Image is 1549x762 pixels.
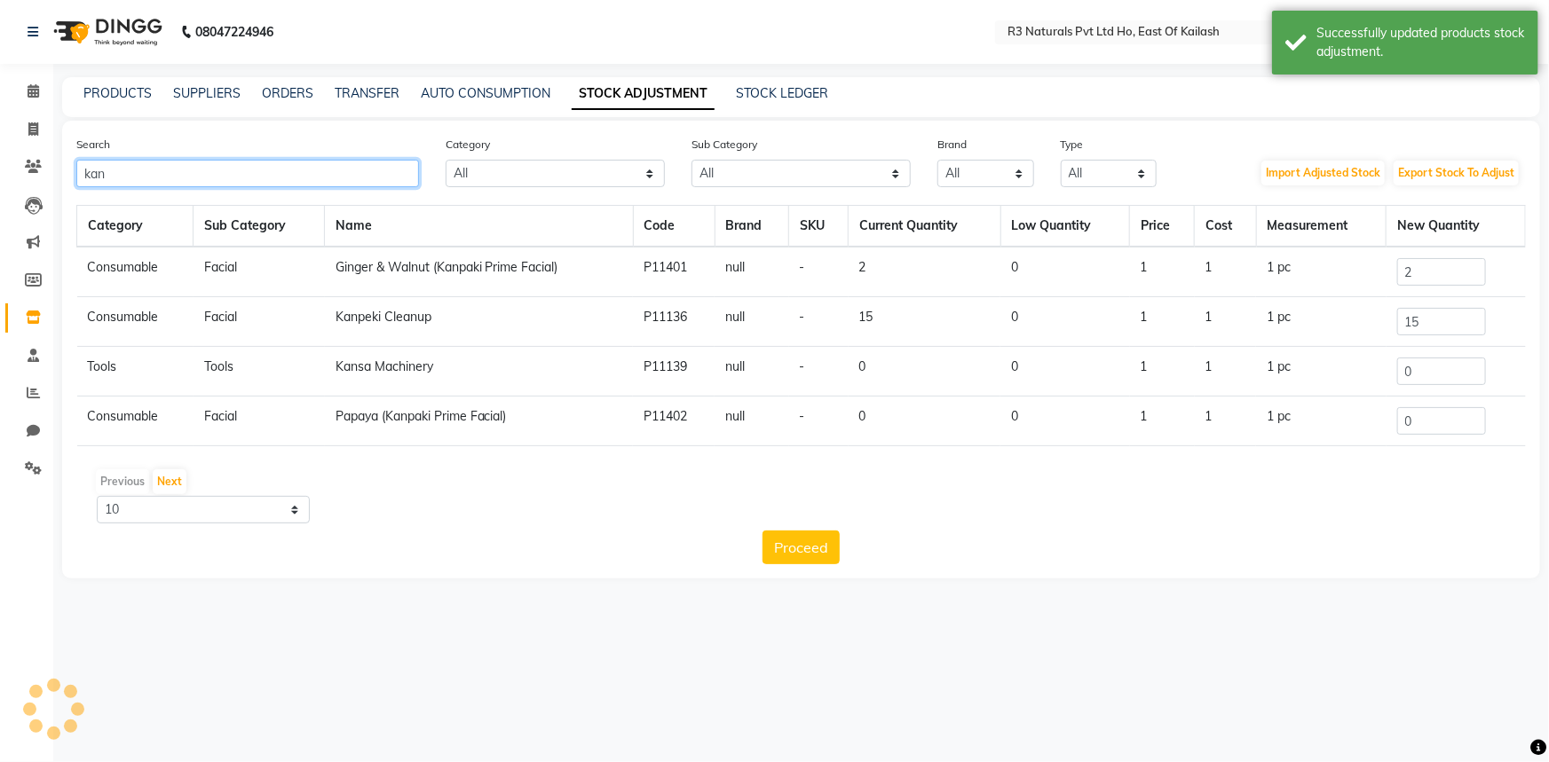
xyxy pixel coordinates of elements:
a: STOCK ADJUSTMENT [572,78,715,110]
a: TRANSFER [335,85,399,101]
td: P11402 [633,397,715,446]
td: 1 [1195,297,1256,347]
input: Search Product [76,160,419,187]
th: Price [1130,206,1195,247]
td: null [715,247,788,297]
td: Kansa Machinery [325,347,633,397]
label: Sub Category [692,137,757,153]
label: Category [446,137,490,153]
div: Successfully updated products stock adjustment. [1316,24,1525,61]
td: P11136 [633,297,715,347]
td: 1 [1130,297,1195,347]
td: 1 [1130,397,1195,446]
td: 1 pc [1256,247,1387,297]
td: null [715,397,788,446]
label: Search [76,137,110,153]
td: Facial [194,247,325,297]
img: logo [45,7,167,57]
th: Sub Category [194,206,325,247]
td: - [789,347,849,397]
button: Export Stock To Adjust [1394,161,1519,185]
td: 1 [1195,397,1256,446]
td: Tools [77,347,194,397]
td: 1 [1195,247,1256,297]
th: Current Quantity [849,206,1001,247]
td: 1 [1130,347,1195,397]
td: P11401 [633,247,715,297]
td: - [789,397,849,446]
td: 2 [849,247,1001,297]
th: Name [325,206,633,247]
th: SKU [789,206,849,247]
td: P11139 [633,347,715,397]
td: 0 [1000,397,1129,446]
td: null [715,297,788,347]
td: null [715,347,788,397]
td: Ginger & Walnut (Kanpaki Prime Facial) [325,247,633,297]
td: Consumable [77,297,194,347]
a: PRODUCTS [83,85,152,101]
button: Import Adjusted Stock [1261,161,1385,185]
td: 1 [1130,247,1195,297]
a: ORDERS [262,85,313,101]
th: Low Quantity [1000,206,1129,247]
label: Type [1061,137,1084,153]
td: Consumable [77,397,194,446]
th: New Quantity [1387,206,1526,247]
th: Cost [1195,206,1256,247]
button: Next [153,469,186,494]
td: 15 [849,297,1001,347]
td: 0 [1000,347,1129,397]
a: SUPPLIERS [173,85,241,101]
a: AUTO CONSUMPTION [421,85,550,101]
td: Facial [194,297,325,347]
td: Tools [194,347,325,397]
td: 1 pc [1256,297,1387,347]
td: Facial [194,397,325,446]
th: Category [77,206,194,247]
td: 0 [849,347,1001,397]
td: Papaya (Kanpaki Prime Facial) [325,397,633,446]
td: Consumable [77,247,194,297]
th: Code [633,206,715,247]
b: 08047224946 [195,7,273,57]
button: Proceed [763,530,840,564]
td: 1 [1195,347,1256,397]
td: - [789,297,849,347]
td: 0 [849,397,1001,446]
a: STOCK LEDGER [736,85,828,101]
td: 1 pc [1256,347,1387,397]
label: Brand [937,137,967,153]
th: Measurement [1256,206,1387,247]
td: Kanpeki Cleanup [325,297,633,347]
th: Brand [715,206,788,247]
td: 1 pc [1256,397,1387,446]
td: - [789,247,849,297]
td: 0 [1000,247,1129,297]
td: 0 [1000,297,1129,347]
